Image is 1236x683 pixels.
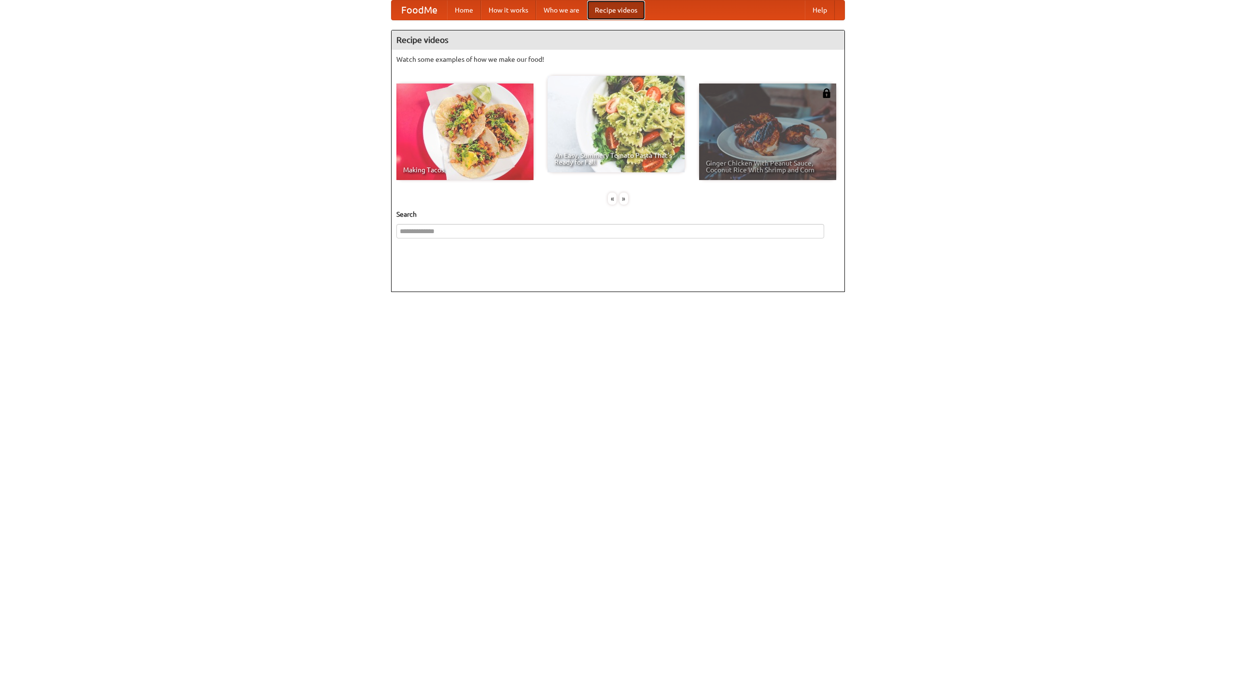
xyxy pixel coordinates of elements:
span: Making Tacos [403,167,527,173]
h5: Search [396,209,840,219]
a: Home [447,0,481,20]
a: An Easy, Summery Tomato Pasta That's Ready for Fall [548,76,685,172]
a: Who we are [536,0,587,20]
img: 483408.png [822,88,831,98]
a: Help [805,0,835,20]
a: Making Tacos [396,84,534,180]
a: Recipe videos [587,0,645,20]
div: » [619,193,628,205]
span: An Easy, Summery Tomato Pasta That's Ready for Fall [554,152,678,166]
h4: Recipe videos [392,30,844,50]
p: Watch some examples of how we make our food! [396,55,840,64]
a: How it works [481,0,536,20]
div: « [608,193,617,205]
a: FoodMe [392,0,447,20]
